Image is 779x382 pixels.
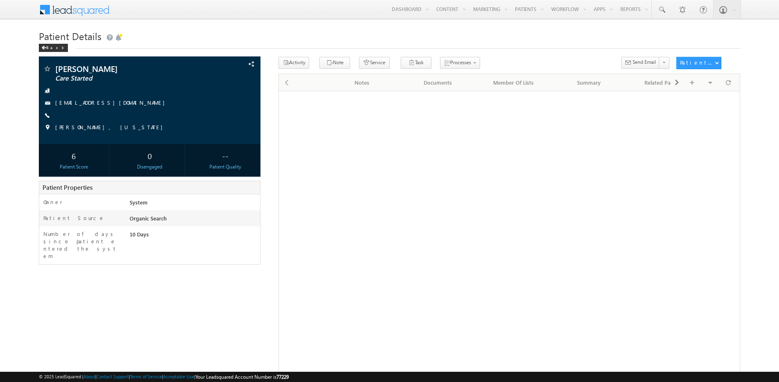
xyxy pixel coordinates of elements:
[627,74,703,91] a: Related Patients
[633,58,656,66] span: Send Email
[117,148,182,163] div: 0
[163,374,194,379] a: Acceptable Use
[476,74,552,91] a: Member Of Lists
[407,78,469,88] div: Documents
[128,214,260,226] div: Organic Search
[83,374,95,379] a: About
[450,59,471,65] span: Processes
[195,374,289,380] span: Your Leadsquared Account Number is
[55,74,194,83] span: Care Started
[39,44,68,52] div: Back
[117,163,182,171] div: Disengaged
[55,124,167,132] span: [PERSON_NAME], [US_STATE]
[278,57,309,69] button: Activity
[400,74,476,91] a: Documents
[41,148,106,163] div: 6
[359,57,390,69] button: Service
[483,78,544,88] div: Member Of Lists
[440,57,480,69] button: Processes
[55,99,169,106] a: [EMAIL_ADDRESS][DOMAIN_NAME]
[621,57,660,69] button: Send Email
[97,374,129,379] a: Contact Support
[325,74,400,91] a: Notes
[676,57,721,69] button: Patient Actions
[128,198,260,210] div: System
[43,214,105,222] label: Patient Source
[130,374,162,379] a: Terms of Service
[43,230,119,260] label: Number of days since patient entered the system
[43,198,63,206] label: Owner
[401,57,431,69] button: Task
[558,78,620,88] div: Summary
[331,78,393,88] div: Notes
[55,65,194,73] span: [PERSON_NAME]
[193,163,258,171] div: Patient Quality
[276,374,289,380] span: 77229
[633,78,695,88] div: Related Patients
[319,57,350,69] button: Note
[680,59,715,66] div: Patient Actions
[39,373,289,381] span: © 2025 LeadSquared | | | | |
[43,183,92,191] span: Patient Properties
[41,163,106,171] div: Patient Score
[193,148,258,163] div: --
[39,43,72,50] a: Back
[128,230,260,242] div: 10 Days
[39,29,101,43] span: Patient Details
[551,74,627,91] a: Summary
